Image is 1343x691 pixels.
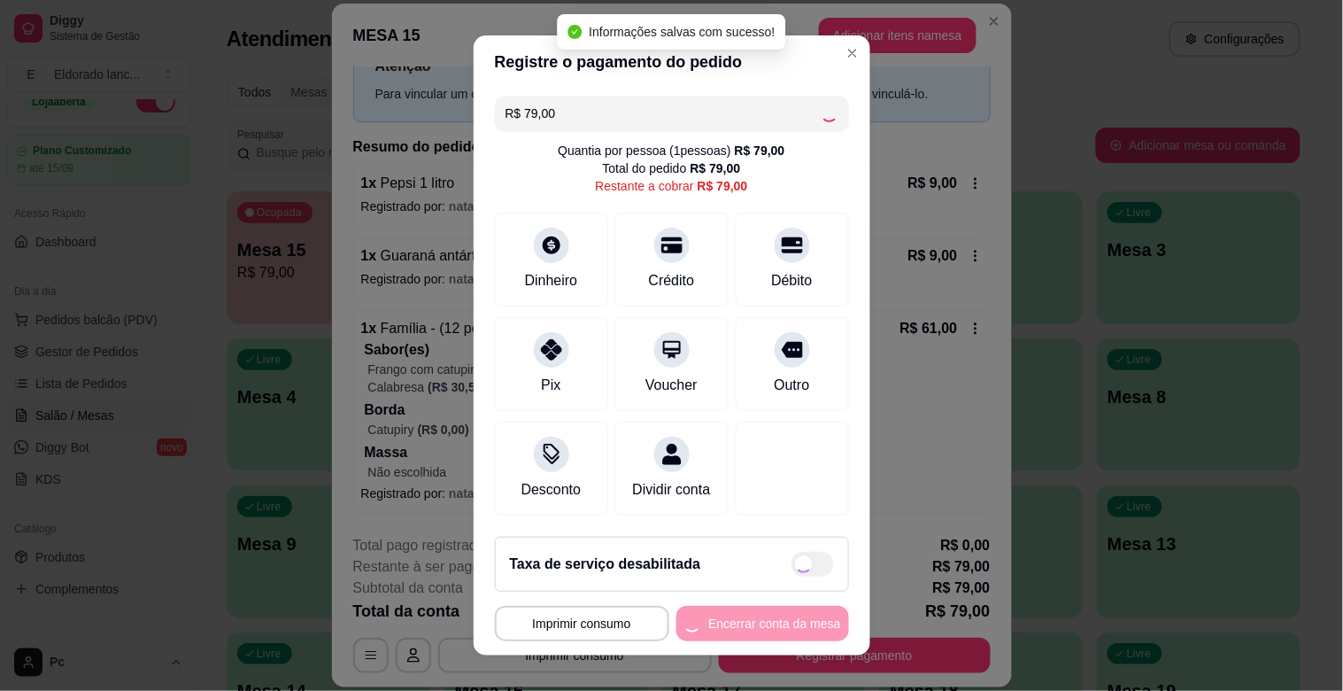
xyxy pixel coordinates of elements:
[649,270,695,291] div: Crédito
[632,479,710,501] div: Dividir conta
[567,25,582,39] span: check-circle
[541,375,560,396] div: Pix
[595,177,747,195] div: Restante a cobrar
[474,35,870,89] header: Registre o pagamento do pedido
[521,479,582,501] div: Desconto
[735,142,785,159] div: R$ 79,00
[510,554,701,575] h2: Taxa de serviço desabilitada
[691,159,741,177] div: R$ 79,00
[506,96,821,131] input: Ex.: hambúrguer de cordeiro
[589,25,775,39] span: Informações salvas com sucesso!
[774,375,809,396] div: Outro
[495,606,669,641] button: Imprimir consumo
[525,270,578,291] div: Dinheiro
[558,142,784,159] div: Quantia por pessoa ( 1 pessoas)
[603,159,741,177] div: Total do pedido
[771,270,812,291] div: Débito
[698,177,748,195] div: R$ 79,00
[821,105,838,122] div: Loading
[838,39,867,67] button: Close
[645,375,698,396] div: Voucher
